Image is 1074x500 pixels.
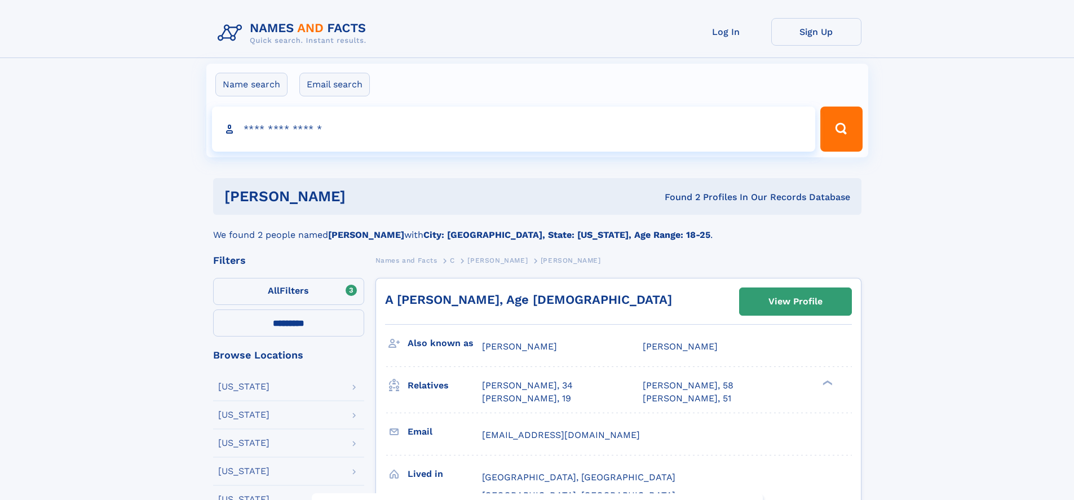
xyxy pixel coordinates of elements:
[375,253,437,267] a: Names and Facts
[482,430,640,440] span: [EMAIL_ADDRESS][DOMAIN_NAME]
[820,379,833,387] div: ❯
[408,334,482,353] h3: Also known as
[482,472,675,483] span: [GEOGRAPHIC_DATA], [GEOGRAPHIC_DATA]
[643,341,718,352] span: [PERSON_NAME]
[218,467,269,476] div: [US_STATE]
[213,215,861,242] div: We found 2 people named with .
[740,288,851,315] a: View Profile
[408,376,482,395] h3: Relatives
[218,382,269,391] div: [US_STATE]
[408,464,482,484] h3: Lived in
[450,253,455,267] a: C
[768,289,823,315] div: View Profile
[215,73,288,96] label: Name search
[213,18,375,48] img: Logo Names and Facts
[408,422,482,441] h3: Email
[467,253,528,267] a: [PERSON_NAME]
[224,189,505,203] h1: [PERSON_NAME]
[681,18,771,46] a: Log In
[299,73,370,96] label: Email search
[771,18,861,46] a: Sign Up
[541,256,601,264] span: [PERSON_NAME]
[423,229,710,240] b: City: [GEOGRAPHIC_DATA], State: [US_STATE], Age Range: 18-25
[820,107,862,152] button: Search Button
[213,350,364,360] div: Browse Locations
[328,229,404,240] b: [PERSON_NAME]
[212,107,816,152] input: search input
[450,256,455,264] span: C
[268,285,280,296] span: All
[643,392,731,405] a: [PERSON_NAME], 51
[218,410,269,419] div: [US_STATE]
[482,379,573,392] a: [PERSON_NAME], 34
[505,191,850,203] div: Found 2 Profiles In Our Records Database
[218,439,269,448] div: [US_STATE]
[482,392,571,405] a: [PERSON_NAME], 19
[643,379,733,392] a: [PERSON_NAME], 58
[467,256,528,264] span: [PERSON_NAME]
[385,293,672,307] a: A [PERSON_NAME], Age [DEMOGRAPHIC_DATA]
[213,278,364,305] label: Filters
[213,255,364,266] div: Filters
[482,341,557,352] span: [PERSON_NAME]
